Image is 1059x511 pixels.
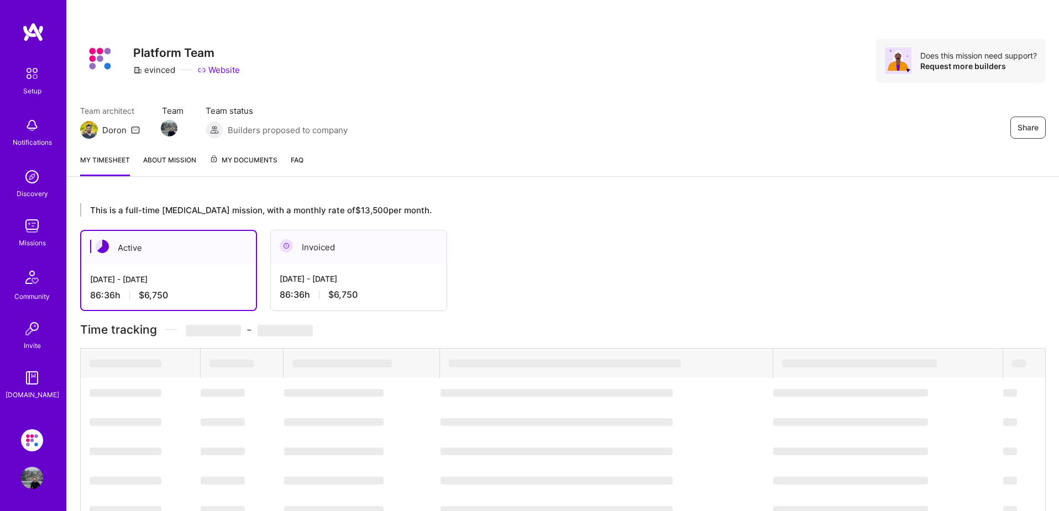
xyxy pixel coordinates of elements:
[133,66,142,75] i: icon CompanyGray
[131,125,140,134] i: icon Mail
[284,418,384,426] span: ‌
[209,154,277,176] a: My Documents
[449,360,681,367] span: ‌
[90,273,247,285] div: [DATE] - [DATE]
[102,124,127,136] div: Doron
[773,447,928,455] span: ‌
[90,360,161,367] span: ‌
[206,105,348,117] span: Team status
[21,467,43,489] img: User Avatar
[885,48,911,74] img: Avatar
[782,360,937,367] span: ‌
[280,239,293,252] img: Invoiced
[280,289,438,301] div: 86:36 h
[90,389,161,397] span: ‌
[96,240,109,253] img: Active
[284,447,384,455] span: ‌
[292,360,392,367] span: ‌
[80,323,1046,336] h3: Time tracking
[81,231,256,265] div: Active
[80,154,130,176] a: My timesheet
[90,289,247,301] div: 86:36 h
[284,389,384,397] span: ‌
[133,46,240,60] h3: Platform Team
[19,237,46,249] div: Missions
[21,215,43,237] img: teamwork
[143,154,196,176] a: About Mission
[133,64,175,76] div: evinced
[773,389,928,397] span: ‌
[773,477,928,484] span: ‌
[162,119,176,138] a: Team Member Avatar
[162,105,184,117] span: Team
[13,136,52,148] div: Notifications
[284,477,384,484] span: ‌
[920,61,1037,71] div: Request more builders
[328,289,358,301] span: $6,750
[18,429,46,451] a: Evinced: Platform Team
[1010,117,1046,139] button: Share
[206,121,223,139] img: Builders proposed to company
[6,389,59,401] div: [DOMAIN_NAME]
[161,120,177,136] img: Team Member Avatar
[920,50,1037,61] div: Does this mission need support?
[80,121,98,139] img: Team Architect
[21,367,43,389] img: guide book
[80,203,981,217] div: This is a full-time [MEDICAL_DATA] mission, with a monthly rate of $13,500 per month.
[773,418,928,426] span: ‌
[258,325,313,336] span: ‌
[291,154,303,176] a: FAQ
[201,418,245,426] span: ‌
[21,429,43,451] img: Evinced: Platform Team
[21,114,43,136] img: bell
[271,230,447,264] div: Invoiced
[18,467,46,489] a: User Avatar
[20,62,44,85] img: setup
[1012,360,1026,367] span: ‌
[201,389,245,397] span: ‌
[209,154,277,166] span: My Documents
[209,360,254,367] span: ‌
[441,447,673,455] span: ‌
[441,477,673,484] span: ‌
[1003,389,1017,397] span: ‌
[80,39,120,78] img: Company Logo
[24,340,41,351] div: Invite
[1003,447,1017,455] span: ‌
[19,264,45,291] img: Community
[1003,418,1017,426] span: ‌
[441,418,673,426] span: ‌
[23,85,41,97] div: Setup
[17,188,48,199] div: Discovery
[22,22,44,42] img: logo
[201,447,245,455] span: ‌
[139,289,168,301] span: $6,750
[186,323,313,336] span: -
[280,273,438,285] div: [DATE] - [DATE]
[90,447,161,455] span: ‌
[228,124,348,136] span: Builders proposed to company
[90,477,161,484] span: ‌
[186,325,241,336] span: ‌
[197,64,240,76] a: Website
[90,418,161,426] span: ‌
[1003,477,1017,484] span: ‌
[80,105,140,117] span: Team architect
[201,477,245,484] span: ‌
[441,389,673,397] span: ‌
[21,166,43,188] img: discovery
[14,291,50,302] div: Community
[1018,122,1039,133] span: Share
[21,318,43,340] img: Invite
